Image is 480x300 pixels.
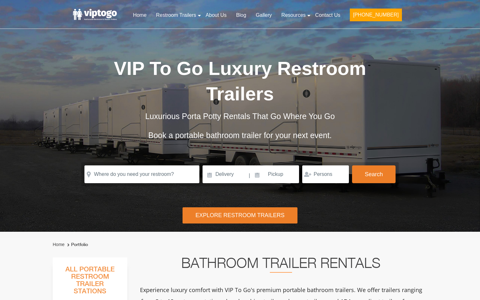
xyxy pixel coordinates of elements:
[231,8,251,22] a: Blog
[84,165,199,183] input: Where do you need your restroom?
[201,8,231,22] a: About Us
[114,58,366,104] span: VIP To Go Luxury Restroom Trailers
[277,8,310,22] a: Resources
[310,8,345,22] a: Contact Us
[352,165,396,183] button: Search
[249,165,250,186] span: |
[203,165,248,183] input: Delivery
[251,8,277,22] a: Gallery
[128,8,151,22] a: Home
[350,9,402,22] button: [PHONE_NUMBER]
[136,257,426,273] h2: Bathroom Trailer Rentals
[345,8,407,25] a: [PHONE_NUMBER]
[251,165,299,183] input: Pickup
[183,207,298,223] div: Explore Restroom Trailers
[53,242,64,247] a: Home
[145,112,335,121] span: Luxurious Porta Potty Rentals That Go Where You Go
[148,131,332,140] span: Book a portable bathroom trailer for your next event.
[66,241,88,249] li: Portfolio
[151,8,201,22] a: Restroom Trailers
[302,165,349,183] input: Persons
